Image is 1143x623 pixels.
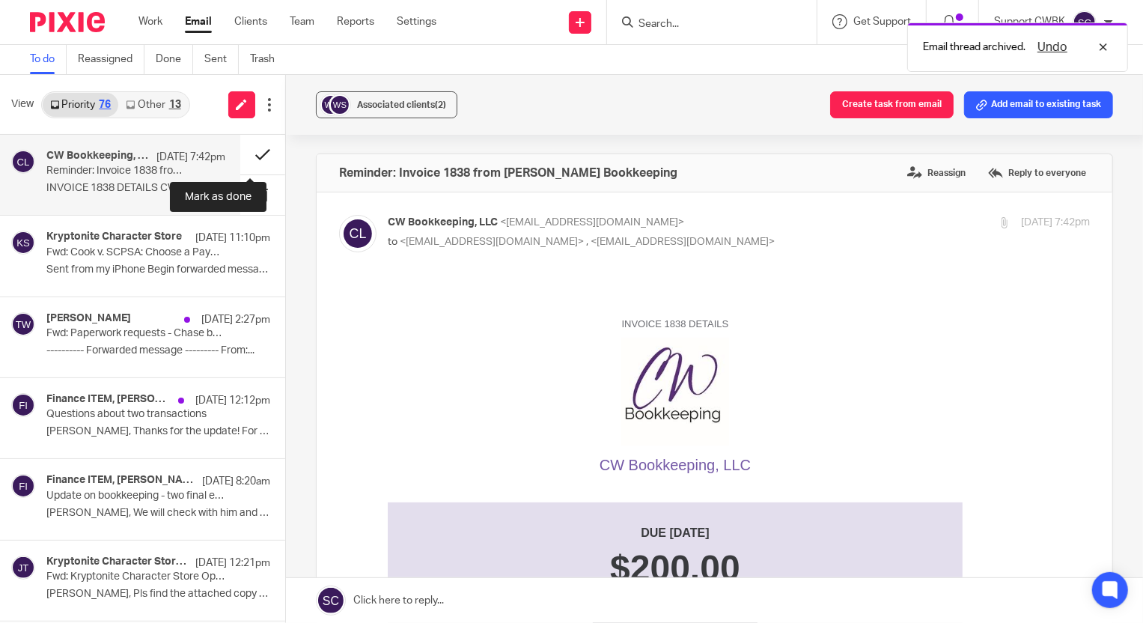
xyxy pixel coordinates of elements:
[591,237,775,247] span: <[EMAIL_ADDRESS][DOMAIN_NAME]>
[903,162,969,184] label: Reassign
[195,393,270,408] p: [DATE] 12:12pm
[118,93,188,117] a: Other13
[46,327,225,340] p: Fwd: Paperwork requests - Chase bank acct
[435,100,446,109] span: (2)
[11,474,35,498] img: svg%3E
[156,45,193,74] a: Done
[388,237,397,247] span: to
[830,91,954,118] button: Create task from email
[46,571,225,583] p: Fwd: Kryptonite Character Store Open Order
[185,14,212,29] a: Email
[11,231,35,255] img: svg%3E
[46,556,188,568] h4: Kryptonite Character Store, Me, [PERSON_NAME], Mail Delivery Subsystem
[337,14,374,29] a: Reports
[339,215,377,252] img: svg%3E
[586,237,588,247] span: ,
[339,165,677,180] h4: Reminder: Invoice 1838 from [PERSON_NAME] Bookkeeping
[234,14,267,29] a: Clients
[78,45,144,74] a: Reassigned
[46,393,171,406] h4: Finance ITEM, [PERSON_NAME]
[964,91,1113,118] button: Add email to existing task
[320,94,342,116] img: svg%3E
[30,380,575,582] p: Dear [PERSON_NAME], Just a reminder that payment for this invoice is due [DATE]. Depending on you...
[46,150,149,162] h4: CW Bookkeeping, LLC
[195,556,270,571] p: [DATE] 12:21pm
[250,45,286,74] a: Trash
[400,237,584,247] span: <[EMAIL_ADDRESS][DOMAIN_NAME]>
[500,217,684,228] span: <[EMAIL_ADDRESS][DOMAIN_NAME]>
[11,312,35,336] img: svg%3E
[43,93,118,117] a: Priority76
[397,14,436,29] a: Settings
[46,231,182,243] h4: Kryptonite Character Store
[316,91,457,118] button: Associated clients(2)
[46,490,225,502] p: Update on bookkeeping - two final expenses (for now)
[46,474,195,487] h4: Finance ITEM, [PERSON_NAME], Me
[204,45,239,74] a: Sent
[138,14,162,29] a: Work
[30,45,67,74] a: To do
[11,556,35,580] img: svg%3E
[46,408,225,421] p: Questions about two transactions
[984,162,1090,184] label: Reply to everyone
[46,312,131,325] h4: [PERSON_NAME]
[46,507,270,520] p: [PERSON_NAME], We will check with him and see....
[46,344,270,357] p: ---------- Forwarded message --------- From:...
[357,100,446,109] span: Associated clients
[46,425,270,438] p: [PERSON_NAME], Thanks for the update! For now,...
[156,150,225,165] p: [DATE] 7:42pm
[99,100,111,110] div: 76
[201,312,270,327] p: [DATE] 2:27pm
[169,100,181,110] div: 13
[46,246,225,259] p: Fwd: Cook v. SCPSA: Choose a Payment Method
[46,182,225,195] p: INVOICE 1838 DETAILS CW Bookkeeping, LLC ...
[1021,215,1090,231] p: [DATE] 7:42pm
[11,97,34,112] span: View
[11,150,35,174] img: svg%3E
[30,12,105,32] img: Pixie
[195,231,270,246] p: [DATE] 11:10pm
[46,165,189,177] p: Reminder: Invoice 1838 from [PERSON_NAME] Bookkeeping
[388,217,498,228] span: CW Bookkeeping, LLC
[11,393,35,417] img: svg%3E
[1073,10,1097,34] img: svg%3E
[46,588,270,601] p: [PERSON_NAME], Pls find the attached copy of wire...
[205,316,370,344] a: Review and pay
[1033,38,1072,56] button: Undo
[46,264,270,276] p: Sent from my iPhone Begin forwarded message: ...
[329,94,351,116] img: svg%3E
[202,474,270,489] p: [DATE] 8:20am
[290,14,314,29] a: Team
[923,40,1025,55] p: Email thread archived.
